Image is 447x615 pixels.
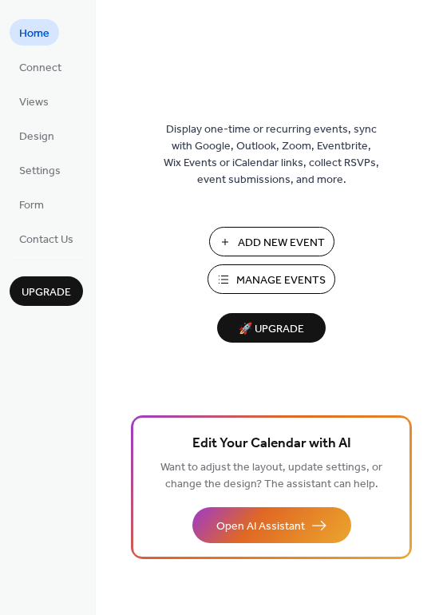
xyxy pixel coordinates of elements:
[10,122,64,149] a: Design
[208,264,335,294] button: Manage Events
[19,129,54,145] span: Design
[19,163,61,180] span: Settings
[209,227,334,256] button: Add New Event
[10,19,59,46] a: Home
[192,433,351,455] span: Edit Your Calendar with AI
[160,457,382,495] span: Want to adjust the layout, update settings, or change the design? The assistant can help.
[217,313,326,343] button: 🚀 Upgrade
[10,88,58,114] a: Views
[236,272,326,289] span: Manage Events
[10,276,83,306] button: Upgrade
[19,94,49,111] span: Views
[192,507,351,543] button: Open AI Assistant
[10,157,70,183] a: Settings
[19,26,49,42] span: Home
[10,54,71,80] a: Connect
[19,60,61,77] span: Connect
[19,232,73,248] span: Contact Us
[10,191,53,217] a: Form
[22,284,71,301] span: Upgrade
[238,235,325,252] span: Add New Event
[216,518,305,535] span: Open AI Assistant
[10,225,83,252] a: Contact Us
[227,319,316,340] span: 🚀 Upgrade
[164,121,379,188] span: Display one-time or recurring events, sync with Google, Outlook, Zoom, Eventbrite, Wix Events or ...
[19,197,44,214] span: Form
